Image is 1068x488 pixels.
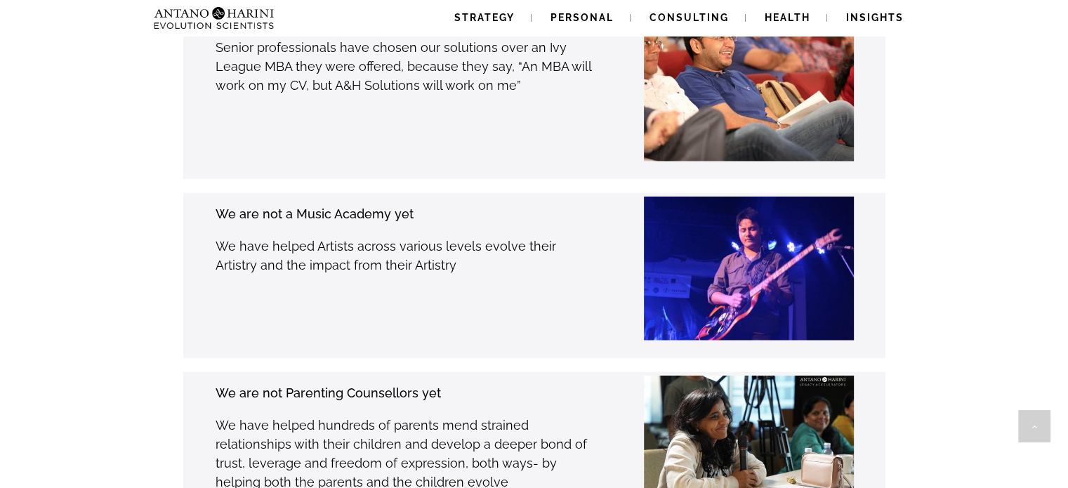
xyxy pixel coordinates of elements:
[642,197,859,341] img: nanda kishore
[216,206,414,221] strong: We are not a Music Academy yet
[551,12,614,23] span: Personal
[454,12,515,23] span: Strategy
[216,385,441,400] strong: We are not Parenting Counsellors yet
[846,12,904,23] span: Insights
[216,38,600,95] p: Senior professionals have chosen our solutions over an Ivy League MBA they were offered, because ...
[216,237,600,275] p: We have helped Artists across various levels evolve their Artistry and the impact from their Arti...
[650,12,729,23] span: Consulting
[765,12,810,23] span: Health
